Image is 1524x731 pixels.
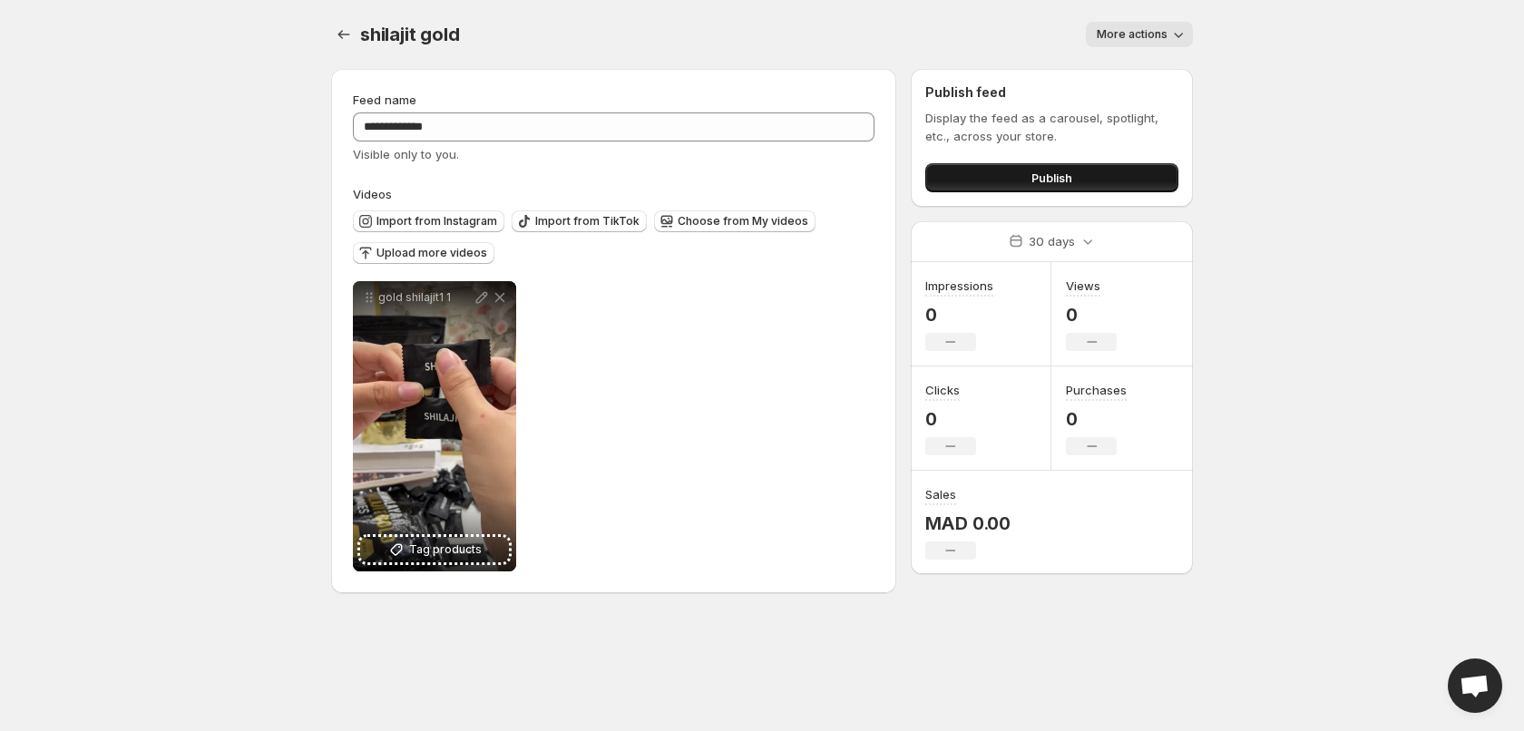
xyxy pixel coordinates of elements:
button: Settings [331,22,357,47]
span: Choose from My videos [678,214,808,229]
button: More actions [1086,22,1193,47]
span: Upload more videos [376,246,487,260]
p: 0 [1066,408,1127,430]
button: Tag products [360,537,509,562]
h3: Sales [925,485,956,503]
h2: Publish feed [925,83,1178,102]
p: MAD 0.00 [925,512,1011,534]
p: 0 [925,408,976,430]
button: Upload more videos [353,242,494,264]
h3: Clicks [925,381,960,399]
span: Feed name [353,93,416,107]
span: Publish [1031,169,1072,187]
p: 30 days [1029,232,1075,250]
p: Display the feed as a carousel, spotlight, etc., across your store. [925,109,1178,145]
p: gold shilajit1 1 [378,290,473,305]
button: Import from TikTok [512,210,647,232]
span: Import from Instagram [376,214,497,229]
button: Choose from My videos [654,210,816,232]
p: 0 [1066,304,1117,326]
span: shilajit gold [360,24,459,45]
span: Visible only to you. [353,147,459,161]
p: 0 [925,304,993,326]
button: Publish [925,163,1178,192]
h3: Impressions [925,277,993,295]
span: Import from TikTok [535,214,640,229]
h3: Purchases [1066,381,1127,399]
span: More actions [1097,27,1167,42]
div: Open chat [1448,658,1502,713]
span: Videos [353,187,392,201]
button: Import from Instagram [353,210,504,232]
div: gold shilajit1 1Tag products [353,281,516,571]
span: Tag products [409,541,482,559]
h3: Views [1066,277,1100,295]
